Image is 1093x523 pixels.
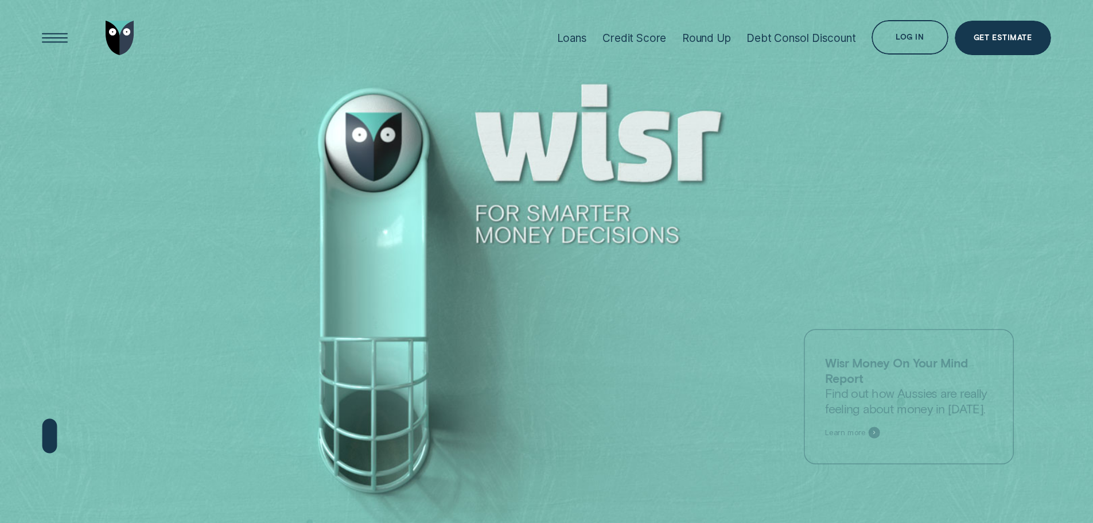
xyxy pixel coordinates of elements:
[955,21,1051,55] a: Get Estimate
[602,32,666,45] div: Credit Score
[825,428,866,437] span: Learn more
[38,21,72,55] button: Open Menu
[682,32,731,45] div: Round Up
[106,21,134,55] img: Wisr
[825,355,968,385] strong: Wisr Money On Your Mind Report
[872,20,948,55] button: Log in
[825,355,993,416] p: Find out how Aussies are really feeling about money in [DATE].
[746,32,855,45] div: Debt Consol Discount
[804,329,1014,464] a: Wisr Money On Your Mind ReportFind out how Aussies are really feeling about money in [DATE].Learn...
[557,32,587,45] div: Loans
